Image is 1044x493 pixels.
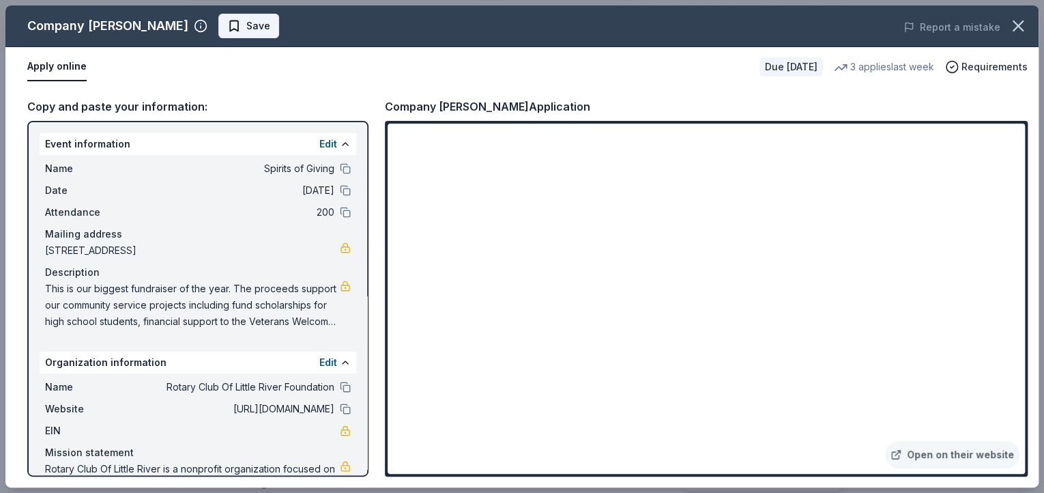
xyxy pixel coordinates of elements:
[885,441,1019,468] a: Open on their website
[27,98,368,115] div: Copy and paste your information:
[45,281,340,330] span: This is our biggest fundraiser of the year. The proceeds support our community service projects i...
[136,160,334,177] span: Spirits of Giving
[136,182,334,199] span: [DATE]
[961,59,1028,75] span: Requirements
[246,18,270,34] span: Save
[27,53,87,81] button: Apply online
[319,354,337,371] button: Edit
[45,160,136,177] span: Name
[45,226,351,242] div: Mailing address
[945,59,1028,75] button: Requirements
[27,15,188,37] div: Company [PERSON_NAME]
[759,57,823,76] div: Due [DATE]
[40,133,356,155] div: Event information
[45,445,351,461] div: Mission statement
[136,379,334,395] span: Rotary Club Of Little River Foundation
[45,379,136,395] span: Name
[45,401,136,417] span: Website
[45,264,351,281] div: Description
[834,59,934,75] div: 3 applies last week
[45,242,340,259] span: [STREET_ADDRESS]
[319,136,337,152] button: Edit
[136,401,334,417] span: [URL][DOMAIN_NAME]
[903,19,1000,36] button: Report a mistake
[45,423,136,439] span: EIN
[40,352,356,374] div: Organization information
[385,98,590,115] div: Company [PERSON_NAME] Application
[218,14,279,38] button: Save
[136,204,334,221] span: 200
[45,182,136,199] span: Date
[45,204,136,221] span: Attendance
